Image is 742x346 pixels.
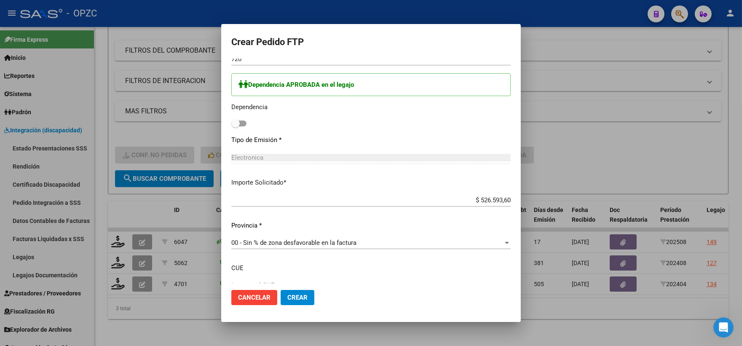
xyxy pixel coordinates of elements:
[231,221,511,231] p: Provincia *
[281,290,314,305] button: Crear
[248,81,354,89] strong: Dependencia APROBADA en el legajo
[231,290,277,305] button: Cancelar
[231,135,511,145] p: Tipo de Emisión *
[231,34,511,50] h2: Crear Pedido FTP
[713,317,734,338] iframe: Intercom live chat
[287,294,308,301] span: Crear
[231,178,511,188] p: Importe Solicitado
[231,154,263,161] span: Electronica
[231,263,511,273] p: CUE
[231,239,356,247] span: 00 - Sin % de zona desfavorable en la factura
[238,294,271,301] span: Cancelar
[231,102,511,112] p: Dependencia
